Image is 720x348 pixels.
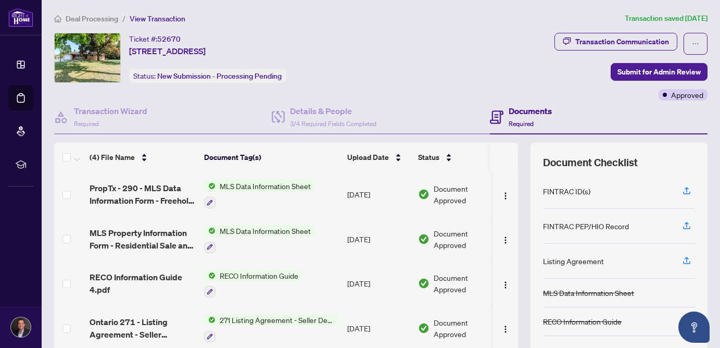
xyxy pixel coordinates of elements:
[85,143,200,172] th: (4) File Name
[434,183,498,206] span: Document Approved
[509,120,534,128] span: Required
[543,255,604,267] div: Listing Agreement
[216,314,339,326] span: 271 Listing Agreement - Seller Designated Representation Agreement Authority to Offer for Sale
[418,152,439,163] span: Status
[130,14,185,23] span: View Transaction
[216,270,302,281] span: RECO Information Guide
[575,33,669,50] div: Transaction Communication
[216,225,315,237] span: MLS Data Information Sheet
[543,316,622,327] div: RECO Information Guide
[157,71,282,81] span: New Submission - Processing Pending
[434,272,498,295] span: Document Approved
[200,143,343,172] th: Document Tag(s)
[497,186,514,203] button: Logo
[157,34,181,44] span: 52670
[74,120,99,128] span: Required
[216,180,315,192] span: MLS Data Information Sheet
[290,105,376,117] h4: Details & People
[497,275,514,292] button: Logo
[90,316,196,341] span: Ontario 271 - Listing Agreement - Seller Designated Representation Agreement - Authority to Offer...
[204,180,315,208] button: Status IconMLS Data Information Sheet
[204,180,216,192] img: Status Icon
[343,262,414,306] td: [DATE]
[611,63,708,81] button: Submit for Admin Review
[204,225,315,253] button: Status IconMLS Data Information Sheet
[74,105,147,117] h4: Transaction Wizard
[204,270,216,281] img: Status Icon
[543,287,634,299] div: MLS Data Information Sheet
[434,317,498,340] span: Document Approved
[418,278,430,289] img: Document Status
[692,40,699,47] span: ellipsis
[343,143,414,172] th: Upload Date
[290,120,376,128] span: 3/4 Required Fields Completed
[343,172,414,217] td: [DATE]
[497,231,514,247] button: Logo
[90,227,196,252] span: MLS Property Information Form - Residential Sale and Lease Rev 072023 1.pdf
[617,64,701,80] span: Submit for Admin Review
[129,33,181,45] div: Ticket #:
[497,320,514,337] button: Logo
[434,228,498,251] span: Document Approved
[11,317,31,337] img: Profile Icon
[554,33,677,51] button: Transaction Communication
[347,152,389,163] span: Upload Date
[55,33,120,82] img: IMG-40768424_1.jpg
[501,325,510,333] img: Logo
[414,143,502,172] th: Status
[625,13,708,24] article: Transaction saved [DATE]
[678,312,710,343] button: Open asap
[54,15,61,22] span: home
[418,233,430,245] img: Document Status
[122,13,125,24] li: /
[204,314,216,326] img: Status Icon
[501,236,510,244] img: Logo
[343,217,414,262] td: [DATE]
[129,69,286,83] div: Status:
[543,155,638,170] span: Document Checklist
[418,189,430,200] img: Document Status
[543,185,590,197] div: FINTRAC ID(s)
[90,271,196,296] span: RECO Information Guide 4.pdf
[501,192,510,200] img: Logo
[90,152,135,163] span: (4) File Name
[90,182,196,207] span: PropTx - 290 - MLS Data Information Form - Freehold - Sale 2.pdf
[543,220,629,232] div: FINTRAC PEP/HIO Record
[129,45,206,57] span: [STREET_ADDRESS]
[204,314,339,342] button: Status Icon271 Listing Agreement - Seller Designated Representation Agreement Authority to Offer ...
[671,89,703,101] span: Approved
[204,270,302,298] button: Status IconRECO Information Guide
[418,322,430,334] img: Document Status
[509,105,552,117] h4: Documents
[501,281,510,289] img: Logo
[66,14,118,23] span: Deal Processing
[204,225,216,237] img: Status Icon
[8,8,33,27] img: logo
